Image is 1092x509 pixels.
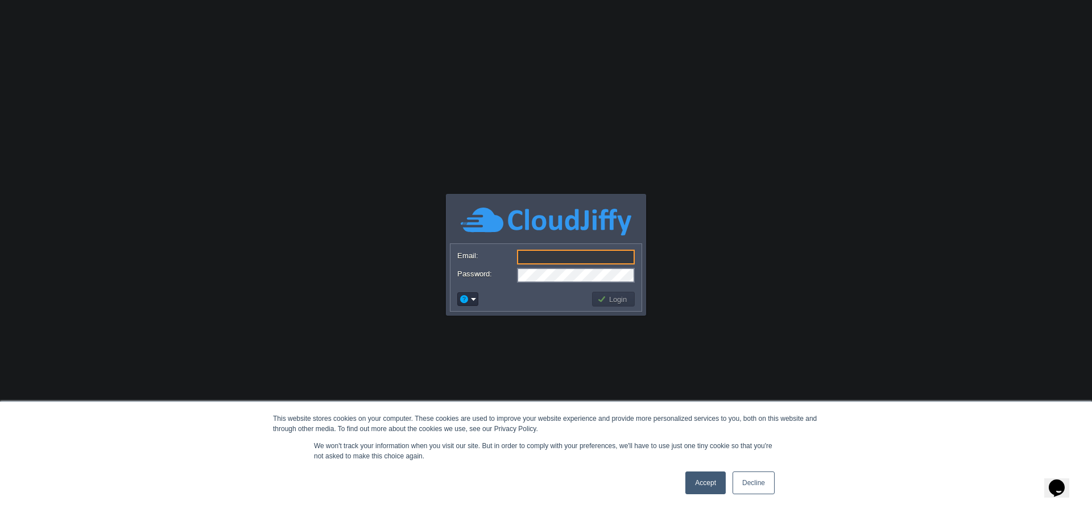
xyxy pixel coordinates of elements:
a: Accept [685,471,726,494]
iframe: chat widget [1044,464,1081,498]
p: We won't track your information when you visit our site. But in order to comply with your prefere... [314,441,778,461]
div: This website stores cookies on your computer. These cookies are used to improve your website expe... [273,413,819,434]
img: CloudJiffy [461,206,631,237]
button: Login [597,294,630,304]
label: Email: [457,250,516,262]
label: Password: [457,268,516,280]
a: Decline [733,471,775,494]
